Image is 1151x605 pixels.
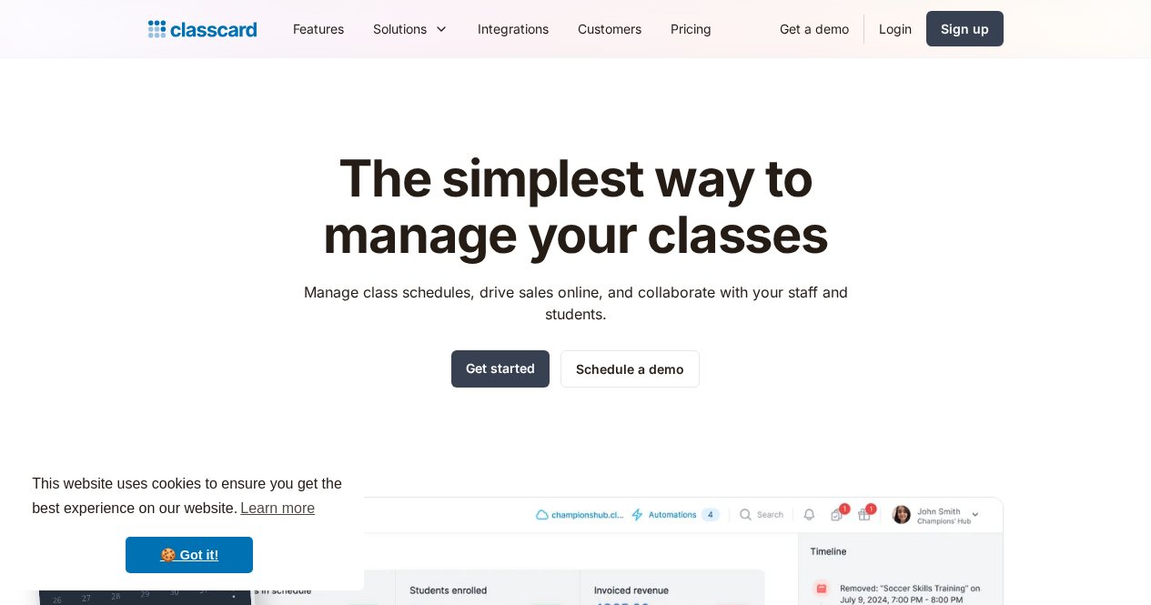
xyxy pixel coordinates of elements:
h1: The simplest way to manage your classes [287,151,864,263]
div: Sign up [941,19,989,38]
a: Get a demo [765,8,863,49]
a: dismiss cookie message [126,537,253,573]
span: This website uses cookies to ensure you get the best experience on our website. [32,473,347,522]
a: Login [864,8,926,49]
a: Customers [563,8,656,49]
a: Pricing [656,8,726,49]
p: Manage class schedules, drive sales online, and collaborate with your staff and students. [287,281,864,325]
a: Get started [451,350,550,388]
div: Solutions [373,19,427,38]
div: cookieconsent [15,456,364,590]
a: learn more about cookies [237,495,318,522]
a: Schedule a demo [560,350,700,388]
a: Features [278,8,358,49]
a: Integrations [463,8,563,49]
a: Sign up [926,11,1004,46]
div: Solutions [358,8,463,49]
a: Logo [148,16,257,42]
